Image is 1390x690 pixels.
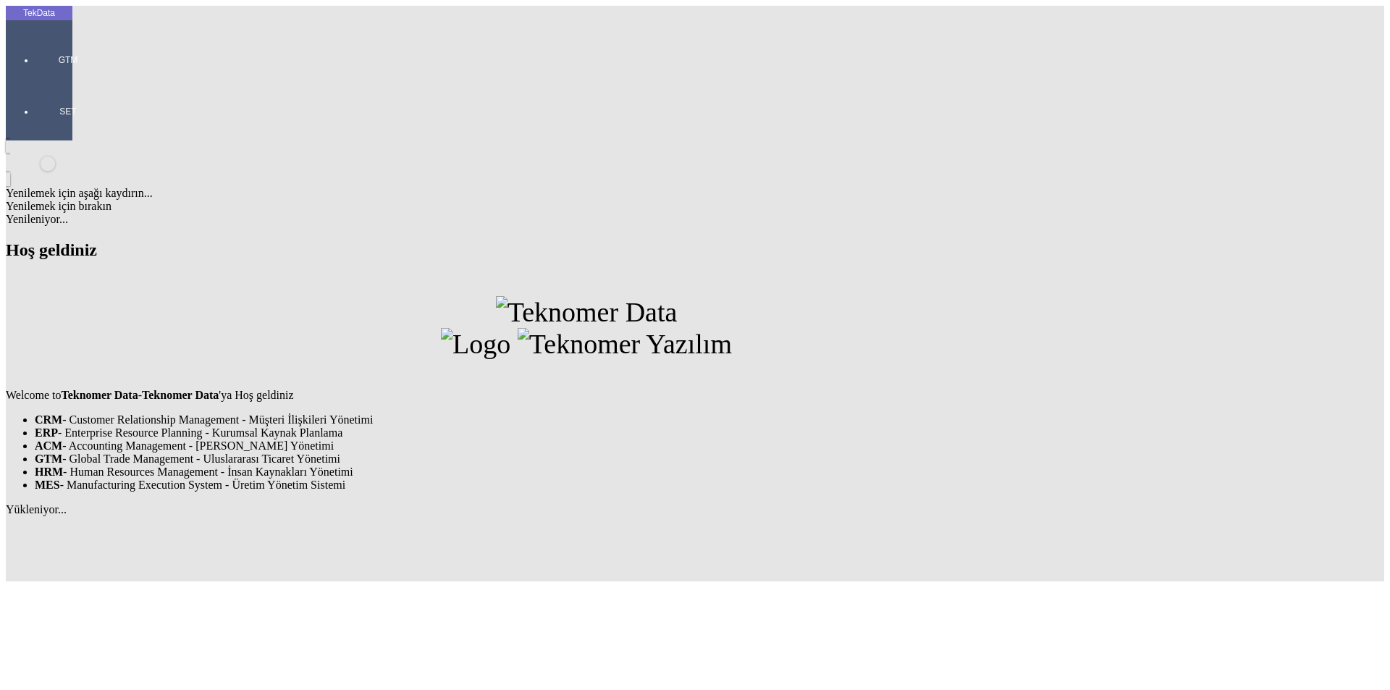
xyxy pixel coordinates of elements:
[61,389,138,401] strong: Teknomer Data
[6,200,1167,213] div: Yenilemek için bırakın
[35,439,62,452] strong: ACM
[6,7,72,19] div: TekData
[35,426,58,439] strong: ERP
[6,389,1167,402] p: Welcome to - 'ya Hoş geldiniz
[441,328,510,360] img: Logo
[6,503,1167,516] div: Yükleniyor...
[35,466,1167,479] li: - Human Resources Management - İnsan Kaynakları Yönetimi
[35,466,63,478] strong: HRM
[6,213,1167,226] div: Yenileniyor...
[46,106,90,117] span: SET
[35,453,62,465] strong: GTM
[6,240,1167,260] h2: Hoş geldiniz
[35,413,1167,426] li: - Customer Relationship Management - Müşteri İlişkileri Yönetimi
[35,479,1167,492] li: - Manufacturing Execution System - Üretim Yönetim Sistemi
[46,54,90,66] span: GTM
[35,426,1167,439] li: - Enterprise Resource Planning - Kurumsal Kaynak Planlama
[35,439,1167,453] li: - Accounting Management - [PERSON_NAME] Yönetimi
[518,328,732,360] img: Teknomer Yazılım
[35,453,1167,466] li: - Global Trade Management - Uluslararası Ticaret Yönetimi
[35,413,62,426] strong: CRM
[6,187,1167,200] div: Yenilemek için aşağı kaydırın...
[35,479,60,491] strong: MES
[142,389,219,401] strong: Teknomer Data
[496,296,678,328] img: Teknomer Data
